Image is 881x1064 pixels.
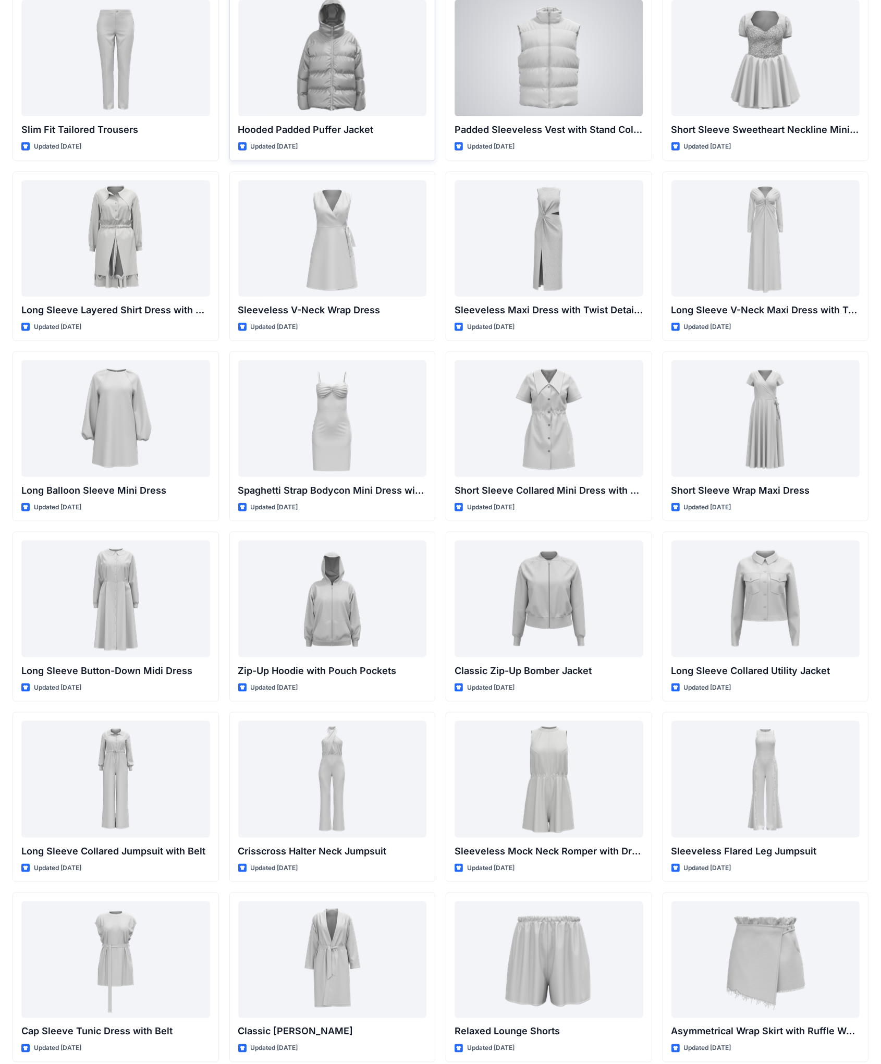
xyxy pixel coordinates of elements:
[455,541,643,657] a: Classic Zip-Up Bomber Jacket
[21,483,210,498] p: Long Balloon Sleeve Mini Dress
[21,844,210,859] p: Long Sleeve Collared Jumpsuit with Belt
[467,502,515,513] p: Updated [DATE]
[455,664,643,678] p: Classic Zip-Up Bomber Jacket
[455,901,643,1018] a: Relaxed Lounge Shorts
[238,844,427,859] p: Crisscross Halter Neck Jumpsuit
[684,322,731,333] p: Updated [DATE]
[251,322,298,333] p: Updated [DATE]
[684,141,731,152] p: Updated [DATE]
[467,322,515,333] p: Updated [DATE]
[21,721,210,837] a: Long Sleeve Collared Jumpsuit with Belt
[34,863,81,874] p: Updated [DATE]
[467,863,515,874] p: Updated [DATE]
[455,483,643,498] p: Short Sleeve Collared Mini Dress with Drawstring Waist
[671,721,860,837] a: Sleeveless Flared Leg Jumpsuit
[684,502,731,513] p: Updated [DATE]
[251,682,298,693] p: Updated [DATE]
[671,1024,860,1039] p: Asymmetrical Wrap Skirt with Ruffle Waist
[467,1043,515,1054] p: Updated [DATE]
[251,1043,298,1054] p: Updated [DATE]
[251,502,298,513] p: Updated [DATE]
[671,664,860,678] p: Long Sleeve Collared Utility Jacket
[467,141,515,152] p: Updated [DATE]
[34,141,81,152] p: Updated [DATE]
[21,541,210,657] a: Long Sleeve Button-Down Midi Dress
[238,360,427,476] a: Spaghetti Strap Bodycon Mini Dress with Bust Detail
[671,180,860,297] a: Long Sleeve V-Neck Maxi Dress with Twisted Detail
[455,123,643,137] p: Padded Sleeveless Vest with Stand Collar
[455,360,643,476] a: Short Sleeve Collared Mini Dress with Drawstring Waist
[238,664,427,678] p: Zip-Up Hoodie with Pouch Pockets
[238,1024,427,1039] p: Classic [PERSON_NAME]
[21,360,210,476] a: Long Balloon Sleeve Mini Dress
[238,541,427,657] a: Zip-Up Hoodie with Pouch Pockets
[455,180,643,297] a: Sleeveless Maxi Dress with Twist Detail and Slit
[671,303,860,317] p: Long Sleeve V-Neck Maxi Dress with Twisted Detail
[251,141,298,152] p: Updated [DATE]
[455,303,643,317] p: Sleeveless Maxi Dress with Twist Detail and Slit
[21,901,210,1018] a: Cap Sleeve Tunic Dress with Belt
[238,721,427,837] a: Crisscross Halter Neck Jumpsuit
[34,322,81,333] p: Updated [DATE]
[684,682,731,693] p: Updated [DATE]
[467,682,515,693] p: Updated [DATE]
[251,863,298,874] p: Updated [DATE]
[671,483,860,498] p: Short Sleeve Wrap Maxi Dress
[21,180,210,297] a: Long Sleeve Layered Shirt Dress with Drawstring Waist
[238,483,427,498] p: Spaghetti Strap Bodycon Mini Dress with Bust Detail
[238,901,427,1018] a: Classic Terry Robe
[671,541,860,657] a: Long Sleeve Collared Utility Jacket
[455,1024,643,1039] p: Relaxed Lounge Shorts
[671,901,860,1018] a: Asymmetrical Wrap Skirt with Ruffle Waist
[671,844,860,859] p: Sleeveless Flared Leg Jumpsuit
[671,360,860,476] a: Short Sleeve Wrap Maxi Dress
[21,303,210,317] p: Long Sleeve Layered Shirt Dress with Drawstring Waist
[21,664,210,678] p: Long Sleeve Button-Down Midi Dress
[238,180,427,297] a: Sleeveless V-Neck Wrap Dress
[684,1043,731,1054] p: Updated [DATE]
[455,844,643,859] p: Sleeveless Mock Neck Romper with Drawstring Waist
[34,1043,81,1054] p: Updated [DATE]
[34,682,81,693] p: Updated [DATE]
[684,863,731,874] p: Updated [DATE]
[34,502,81,513] p: Updated [DATE]
[238,123,427,137] p: Hooded Padded Puffer Jacket
[21,1024,210,1039] p: Cap Sleeve Tunic Dress with Belt
[21,123,210,137] p: Slim Fit Tailored Trousers
[671,123,860,137] p: Short Sleeve Sweetheart Neckline Mini Dress with Textured Bodice
[238,303,427,317] p: Sleeveless V-Neck Wrap Dress
[455,721,643,837] a: Sleeveless Mock Neck Romper with Drawstring Waist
